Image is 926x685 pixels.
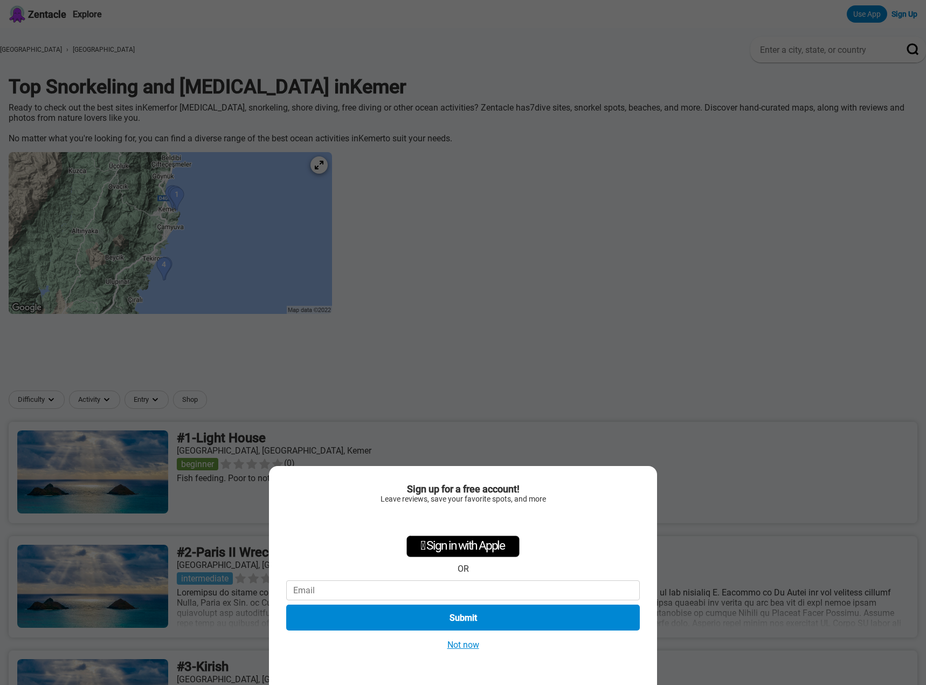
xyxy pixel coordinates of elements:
[286,495,640,503] div: Leave reviews, save your favorite spots, and more
[444,639,482,650] button: Not now
[286,580,640,600] input: Email
[286,605,640,631] button: Submit
[286,483,640,495] div: Sign up for a free account!
[458,564,469,574] div: OR
[406,536,520,557] div: Sign in with Apple
[404,509,523,532] iframe: Kirjaudu Google-tilillä -painike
